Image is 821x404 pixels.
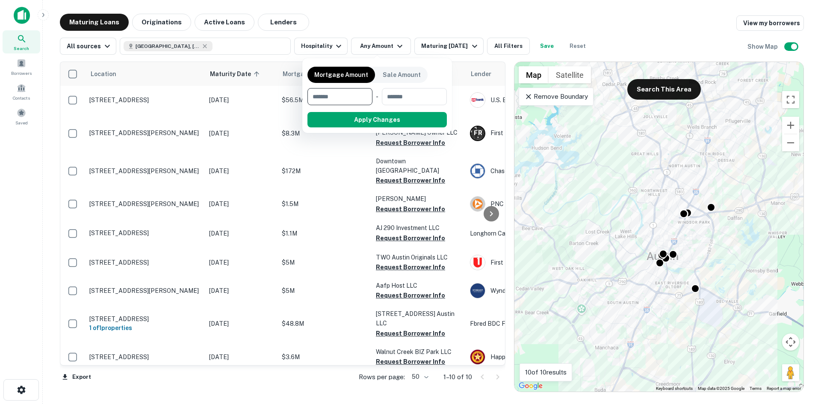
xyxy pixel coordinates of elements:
[376,88,378,105] div: -
[778,336,821,377] iframe: Chat Widget
[307,112,447,127] button: Apply Changes
[314,70,368,80] p: Mortgage Amount
[383,70,421,80] p: Sale Amount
